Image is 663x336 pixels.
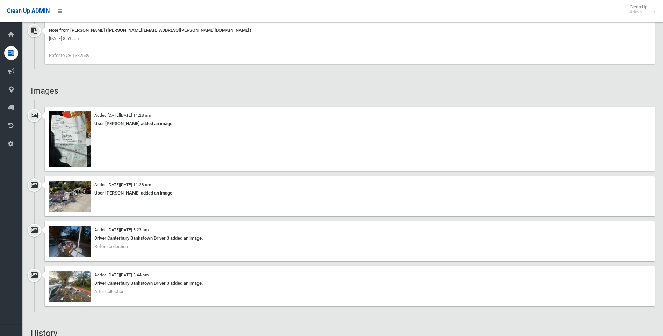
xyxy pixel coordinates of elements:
[94,113,151,118] small: Added [DATE][DATE] 11:28 am
[49,119,650,128] div: User [PERSON_NAME] added an image.
[49,111,91,167] img: image.jpg
[49,226,91,257] img: image.jpg
[49,26,650,35] div: Note from [PERSON_NAME] ([PERSON_NAME][EMAIL_ADDRESS][PERSON_NAME][DOMAIN_NAME])
[94,182,151,187] small: Added [DATE][DATE] 11:28 am
[49,271,91,302] img: image.jpg
[49,53,89,58] span: Refer to CR 1332539
[630,9,647,15] small: Admin
[7,8,50,14] span: Clean Up ADMIN
[626,4,654,15] span: Clean Up
[94,289,124,294] span: After collection
[94,227,149,232] small: Added [DATE][DATE] 5:23 am
[49,35,650,43] div: [DATE] 8:51 am
[94,272,149,277] small: Added [DATE][DATE] 5:44 am
[49,189,650,197] div: User [PERSON_NAME] added an image.
[49,234,650,242] div: Driver Canterbury Bankstown Driver 3 added an image.
[31,86,655,95] h2: Images
[94,244,128,249] span: Before collection
[49,181,91,212] img: image.jpg
[49,279,650,287] div: Driver Canterbury Bankstown Driver 3 added an image.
